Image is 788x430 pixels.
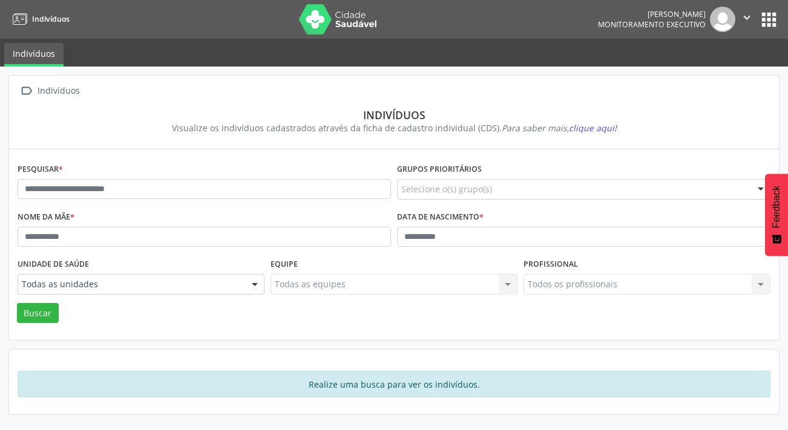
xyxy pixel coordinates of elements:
[26,122,762,134] div: Visualize os indivíduos cadastrados através da ficha de cadastro individual (CDS).
[401,183,492,195] span: Selecione o(s) grupo(s)
[735,7,758,32] button: 
[397,160,482,179] label: Grupos prioritários
[765,174,788,256] button: Feedback - Mostrar pesquisa
[32,14,70,24] span: Indivíduos
[8,9,70,29] a: Indivíduos
[397,208,484,227] label: Data de nascimento
[4,43,64,67] a: Indivíduos
[710,7,735,32] img: img
[598,19,706,30] span: Monitoramento Executivo
[740,11,754,24] i: 
[569,122,617,134] span: clique aqui!
[18,255,89,274] label: Unidade de saúde
[35,82,82,100] div: Indivíduos
[771,186,782,228] span: Feedback
[271,255,298,274] label: Equipe
[18,208,74,227] label: Nome da mãe
[18,82,35,100] i: 
[598,9,706,19] div: [PERSON_NAME]
[18,371,770,397] div: Realize uma busca para ver os indivíduos.
[502,122,617,134] i: Para saber mais,
[26,108,762,122] div: Indivíduos
[18,82,82,100] a:  Indivíduos
[17,303,59,324] button: Buscar
[18,160,63,179] label: Pesquisar
[22,278,240,290] span: Todas as unidades
[524,255,578,274] label: Profissional
[758,9,780,30] button: apps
